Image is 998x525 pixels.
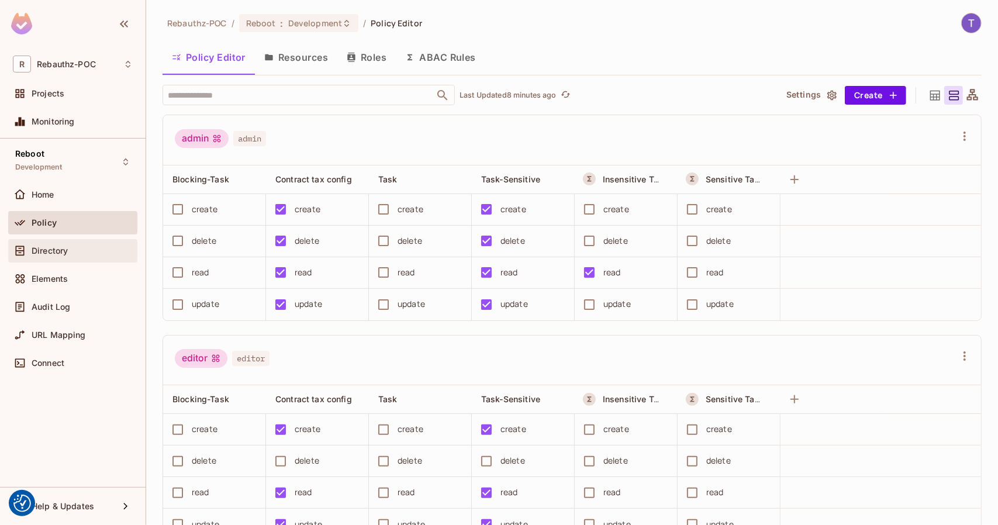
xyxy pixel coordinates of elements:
[603,174,668,185] span: Insensitive Task
[686,172,699,185] button: A Resource Set is a dynamically conditioned resource, defined by real-time criteria.
[32,274,68,284] span: Elements
[962,13,981,33] img: Tax Tax
[32,358,64,368] span: Connect
[481,174,540,184] span: Task-Sensitive
[845,86,906,105] button: Create
[706,203,732,216] div: create
[706,298,734,310] div: update
[175,349,227,368] div: editor
[232,18,234,29] li: /
[172,174,229,184] span: Blocking-Task
[603,298,631,310] div: update
[192,266,209,279] div: read
[295,203,320,216] div: create
[246,18,276,29] span: Reboot
[13,56,31,72] span: R
[603,266,621,279] div: read
[398,298,425,310] div: update
[32,218,57,227] span: Policy
[192,234,216,247] div: delete
[398,454,422,467] div: delete
[192,203,217,216] div: create
[192,486,209,499] div: read
[706,266,724,279] div: read
[559,88,573,102] button: refresh
[32,502,94,511] span: Help & Updates
[15,149,44,158] span: Reboot
[500,423,526,436] div: create
[13,495,31,512] img: Revisit consent button
[32,302,70,312] span: Audit Log
[192,298,219,310] div: update
[363,18,366,29] li: /
[398,486,415,499] div: read
[706,174,764,185] span: Sensitive Task
[603,393,668,405] span: Insensitive Task
[583,172,596,185] button: A Resource Set is a dynamically conditioned resource, defined by real-time criteria.
[295,423,320,436] div: create
[398,203,423,216] div: create
[13,495,31,512] button: Consent Preferences
[583,393,596,406] button: A Resource Set is a dynamically conditioned resource, defined by real-time criteria.
[706,393,764,405] span: Sensitive Task
[603,423,629,436] div: create
[500,298,528,310] div: update
[378,394,398,404] span: Task
[295,298,322,310] div: update
[32,190,54,199] span: Home
[192,454,216,467] div: delete
[706,454,731,467] div: delete
[32,89,64,98] span: Projects
[398,234,422,247] div: delete
[603,454,628,467] div: delete
[15,163,63,172] span: Development
[706,486,724,499] div: read
[337,43,396,72] button: Roles
[460,91,557,100] p: Last Updated 8 minutes ago
[295,486,312,499] div: read
[398,266,415,279] div: read
[163,43,255,72] button: Policy Editor
[500,454,525,467] div: delete
[500,266,518,279] div: read
[500,203,526,216] div: create
[167,18,227,29] span: the active workspace
[396,43,485,72] button: ABAC Rules
[500,234,525,247] div: delete
[32,246,68,255] span: Directory
[275,394,352,404] span: Contract tax config
[434,87,451,103] button: Open
[398,423,423,436] div: create
[11,13,32,34] img: SReyMgAAAABJRU5ErkJggg==
[175,129,229,148] div: admin
[172,394,229,404] span: Blocking-Task
[32,330,86,340] span: URL Mapping
[233,131,266,146] span: admin
[192,423,217,436] div: create
[706,234,731,247] div: delete
[295,266,312,279] div: read
[288,18,342,29] span: Development
[557,88,573,102] span: Click to refresh data
[561,89,571,101] span: refresh
[782,86,840,105] button: Settings
[603,203,629,216] div: create
[603,486,621,499] div: read
[275,174,352,184] span: Contract tax config
[481,394,540,404] span: Task-Sensitive
[371,18,422,29] span: Policy Editor
[603,234,628,247] div: delete
[255,43,337,72] button: Resources
[295,454,319,467] div: delete
[500,486,518,499] div: read
[295,234,319,247] div: delete
[37,60,96,69] span: Workspace: Rebauthz-POC
[280,19,284,28] span: :
[378,174,398,184] span: Task
[706,423,732,436] div: create
[232,351,270,366] span: editor
[686,393,699,406] button: A Resource Set is a dynamically conditioned resource, defined by real-time criteria.
[32,117,75,126] span: Monitoring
